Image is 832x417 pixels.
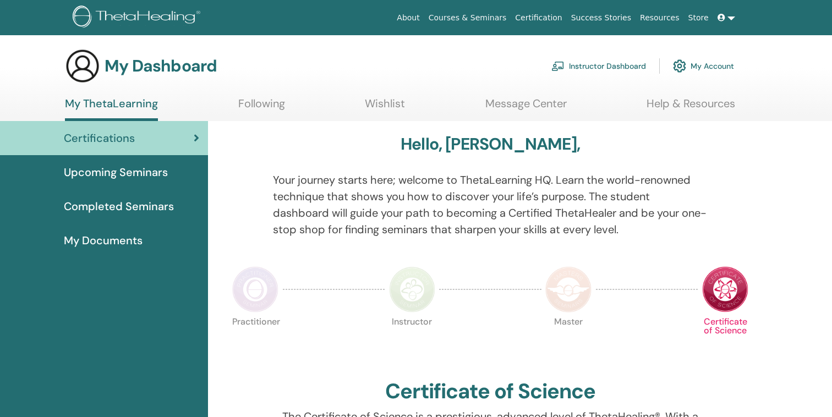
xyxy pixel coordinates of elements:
a: About [392,8,424,28]
p: Certificate of Science [702,317,748,364]
a: My ThetaLearning [65,97,158,121]
a: My Account [673,54,734,78]
a: Help & Resources [647,97,735,118]
p: Your journey starts here; welcome to ThetaLearning HQ. Learn the world-renowned technique that sh... [273,172,708,238]
img: logo.png [73,6,204,30]
img: Practitioner [232,266,278,312]
img: Certificate of Science [702,266,748,312]
a: Store [684,8,713,28]
a: Certification [511,8,566,28]
a: Following [238,97,285,118]
a: Success Stories [567,8,636,28]
span: Upcoming Seminars [64,164,168,180]
p: Master [545,317,592,364]
img: chalkboard-teacher.svg [551,61,565,71]
span: My Documents [64,232,143,249]
p: Practitioner [232,317,278,364]
p: Instructor [389,317,435,364]
a: Wishlist [365,97,405,118]
a: Instructor Dashboard [551,54,646,78]
img: Instructor [389,266,435,312]
img: generic-user-icon.jpg [65,48,100,84]
img: Master [545,266,592,312]
img: cog.svg [673,57,686,75]
h3: My Dashboard [105,56,217,76]
h2: Certificate of Science [385,379,595,404]
a: Message Center [485,97,567,118]
span: Certifications [64,130,135,146]
a: Resources [636,8,684,28]
a: Courses & Seminars [424,8,511,28]
h3: Hello, [PERSON_NAME], [401,134,580,154]
span: Completed Seminars [64,198,174,215]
